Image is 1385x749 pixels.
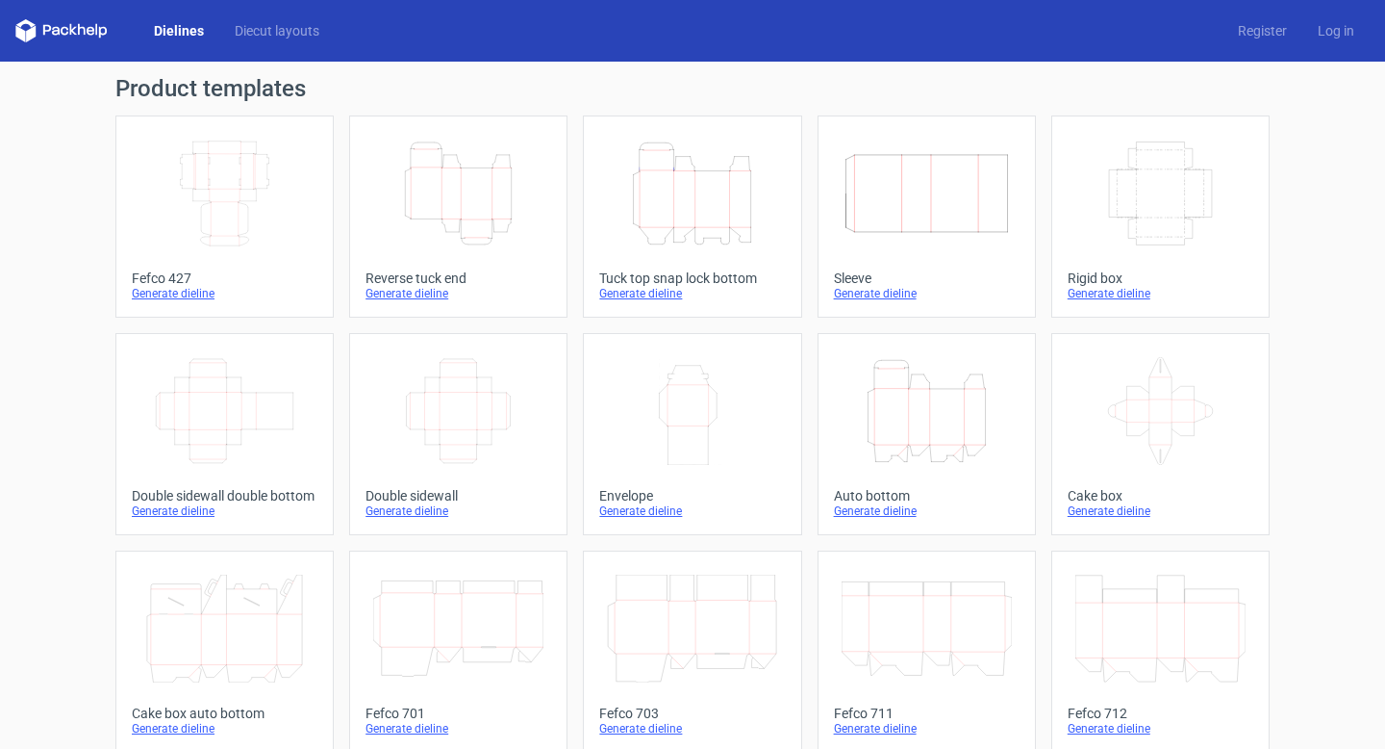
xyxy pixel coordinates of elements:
div: Generate dieline [365,504,551,519]
div: Generate dieline [1068,286,1253,301]
div: Generate dieline [599,286,785,301]
div: Sleeve [834,271,1020,286]
div: Cake box [1068,488,1253,504]
a: EnvelopeGenerate dieline [583,333,801,535]
a: Double sidewallGenerate dieline [349,333,567,535]
div: Generate dieline [132,286,317,301]
div: Fefco 703 [599,706,785,721]
div: Generate dieline [1068,721,1253,736]
div: Reverse tuck end [365,271,551,286]
div: Generate dieline [834,286,1020,301]
a: Reverse tuck endGenerate dieline [349,116,567,318]
div: Fefco 701 [365,706,551,721]
div: Fefco 711 [834,706,1020,721]
div: Double sidewall [365,488,551,504]
div: Generate dieline [1068,504,1253,519]
div: Generate dieline [132,504,317,519]
a: Tuck top snap lock bottomGenerate dieline [583,116,801,318]
a: Log in [1302,21,1370,40]
a: Rigid boxGenerate dieline [1051,116,1270,318]
a: Dielines [138,21,219,40]
a: Cake boxGenerate dieline [1051,333,1270,535]
div: Auto bottom [834,488,1020,504]
div: Generate dieline [599,721,785,736]
h1: Product templates [115,77,1270,100]
a: SleeveGenerate dieline [818,116,1036,318]
div: Generate dieline [834,721,1020,736]
div: Rigid box [1068,271,1253,286]
div: Generate dieline [599,504,785,519]
a: Diecut layouts [219,21,335,40]
div: Fefco 712 [1068,706,1253,721]
div: Envelope [599,488,785,504]
a: Fefco 427Generate dieline [115,116,334,318]
div: Generate dieline [365,286,551,301]
div: Generate dieline [132,721,317,736]
div: Cake box auto bottom [132,706,317,721]
a: Auto bottomGenerate dieline [818,333,1036,535]
a: Register [1222,21,1302,40]
div: Double sidewall double bottom [132,488,317,504]
div: Generate dieline [834,504,1020,519]
a: Double sidewall double bottomGenerate dieline [115,333,334,535]
div: Fefco 427 [132,271,317,286]
div: Generate dieline [365,721,551,736]
div: Tuck top snap lock bottom [599,271,785,286]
